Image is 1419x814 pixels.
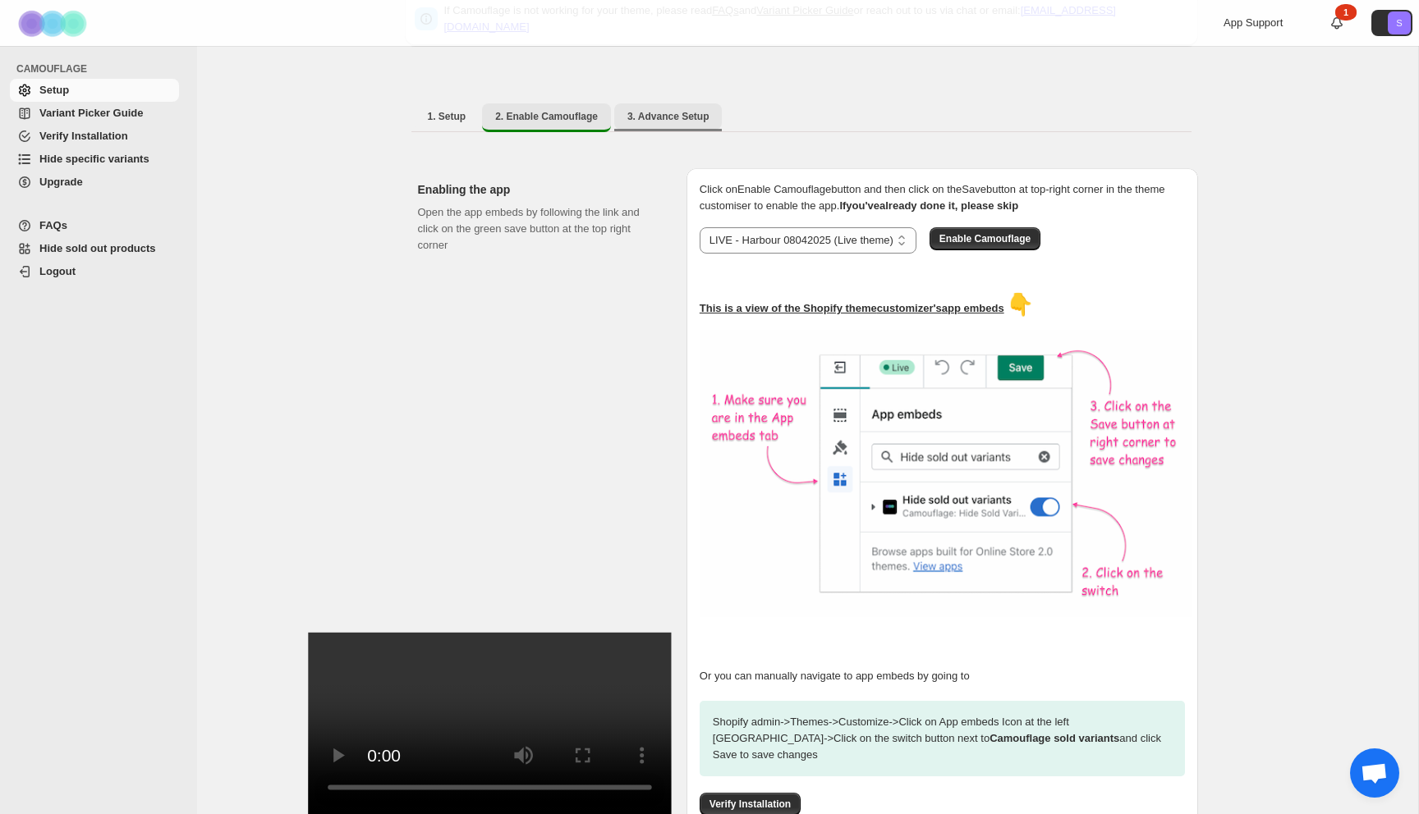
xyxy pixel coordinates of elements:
[10,237,179,260] a: Hide sold out products
[10,214,179,237] a: FAQs
[10,260,179,283] a: Logout
[39,265,76,277] span: Logout
[1007,292,1033,317] span: 👇
[39,242,156,254] span: Hide sold out products
[930,232,1040,245] a: Enable Camouflage
[39,219,67,231] span: FAQs
[700,701,1185,776] p: Shopify admin -> Themes -> Customize -> Click on App embeds Icon at the left [GEOGRAPHIC_DATA] ->...
[39,153,149,165] span: Hide specific variants
[700,181,1185,214] p: Click on Enable Camouflage button and then click on the Save button at top-right corner in the th...
[1371,10,1412,36] button: Avatar with initials S
[1335,4,1357,21] div: 1
[700,330,1192,617] img: camouflage-enable
[839,199,1018,212] b: If you've already done it, please skip
[39,176,83,188] span: Upgrade
[10,79,179,102] a: Setup
[1388,11,1411,34] span: Avatar with initials S
[10,148,179,171] a: Hide specific variants
[16,62,186,75] span: CAMOUFLAGE
[39,107,143,119] span: Variant Picker Guide
[495,110,598,123] span: 2. Enable Camouflage
[990,732,1119,744] strong: Camouflage sold variants
[10,125,179,148] a: Verify Installation
[709,798,791,811] span: Verify Installation
[418,181,660,198] h2: Enabling the app
[1329,15,1345,31] a: 1
[627,110,709,123] span: 3. Advance Setup
[418,204,660,790] div: Open the app embeds by following the link and click on the green save button at the top right corner
[700,798,801,810] a: Verify Installation
[930,227,1040,250] button: Enable Camouflage
[428,110,466,123] span: 1. Setup
[39,84,69,96] span: Setup
[10,102,179,125] a: Variant Picker Guide
[308,633,672,814] video: Enable Camouflage in theme app embeds
[13,1,95,46] img: Camouflage
[39,130,128,142] span: Verify Installation
[700,668,1185,684] p: Or you can manually navigate to app embeds by going to
[939,232,1031,245] span: Enable Camouflage
[1396,18,1402,28] text: S
[1224,16,1283,29] span: App Support
[10,171,179,194] a: Upgrade
[700,302,1004,314] u: This is a view of the Shopify theme customizer's app embeds
[1350,748,1399,798] a: Open chat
